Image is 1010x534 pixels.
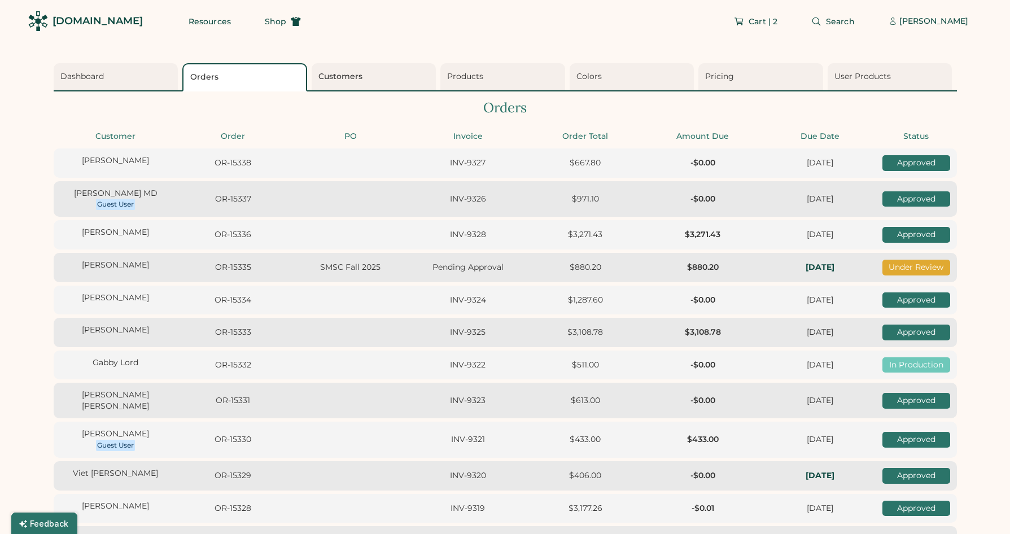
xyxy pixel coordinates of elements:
[530,295,641,306] div: $1,287.60
[413,194,523,205] div: INV-9326
[705,71,820,82] div: Pricing
[648,434,758,445] div: $433.00
[178,194,288,205] div: OR-15337
[765,131,876,142] div: Due Date
[60,188,171,199] div: [PERSON_NAME] MD
[648,360,758,371] div: -$0.00
[530,395,641,406] div: $613.00
[413,327,523,338] div: INV-9325
[178,503,288,514] div: OR-15328
[530,194,641,205] div: $971.10
[882,501,950,517] div: Approved
[576,71,691,82] div: Colors
[60,468,171,479] div: Viet [PERSON_NAME]
[648,157,758,169] div: -$0.00
[530,434,641,445] div: $433.00
[882,227,950,243] div: Approved
[648,295,758,306] div: -$0.00
[648,470,758,482] div: -$0.00
[882,260,950,275] div: Under Review
[798,10,868,33] button: Search
[765,157,876,169] div: [DATE]
[60,389,171,412] div: [PERSON_NAME] [PERSON_NAME]
[648,327,758,338] div: $3,108.78
[826,17,855,25] span: Search
[54,98,957,117] div: Orders
[413,295,523,306] div: INV-9324
[530,470,641,482] div: $406.00
[882,468,950,484] div: Approved
[178,131,288,142] div: Order
[765,470,876,482] div: In-Hands: Fri, Oct 17, 2025
[97,441,134,450] div: Guest User
[318,71,433,82] div: Customers
[178,157,288,169] div: OR-15338
[765,327,876,338] div: [DATE]
[60,227,171,238] div: [PERSON_NAME]
[899,16,968,27] div: [PERSON_NAME]
[178,395,288,406] div: OR-15331
[413,503,523,514] div: INV-9319
[178,327,288,338] div: OR-15333
[178,295,288,306] div: OR-15334
[265,17,286,25] span: Shop
[765,229,876,240] div: [DATE]
[765,360,876,371] div: [DATE]
[60,260,171,271] div: [PERSON_NAME]
[882,357,950,373] div: In Production
[648,503,758,514] div: -$0.01
[648,395,758,406] div: -$0.00
[60,325,171,336] div: [PERSON_NAME]
[530,327,641,338] div: $3,108.78
[530,360,641,371] div: $511.00
[956,483,1005,532] iframe: Front Chat
[97,200,134,209] div: Guest User
[60,131,171,142] div: Customer
[295,262,406,273] div: SMSC Fall 2025
[60,71,175,82] div: Dashboard
[720,10,791,33] button: Cart | 2
[60,428,171,440] div: [PERSON_NAME]
[882,292,950,308] div: Approved
[648,229,758,240] div: $3,271.43
[882,155,950,171] div: Approved
[648,131,758,142] div: Amount Due
[413,360,523,371] div: INV-9322
[413,157,523,169] div: INV-9327
[765,503,876,514] div: [DATE]
[178,434,288,445] div: OR-15330
[28,11,48,31] img: Rendered Logo - Screens
[530,229,641,240] div: $3,271.43
[765,262,876,273] div: In-Hands: Fri, Oct 24, 2025
[53,14,143,28] div: [DOMAIN_NAME]
[178,229,288,240] div: OR-15336
[178,360,288,371] div: OR-15332
[882,393,950,409] div: Approved
[765,295,876,306] div: [DATE]
[765,395,876,406] div: [DATE]
[60,357,171,369] div: Gabby Lord
[447,71,562,82] div: Products
[60,501,171,512] div: [PERSON_NAME]
[175,10,244,33] button: Resources
[413,434,523,445] div: INV-9321
[765,434,876,445] div: [DATE]
[413,229,523,240] div: INV-9328
[178,470,288,482] div: OR-15329
[882,432,950,448] div: Approved
[530,157,641,169] div: $667.80
[749,17,777,25] span: Cart | 2
[530,262,641,273] div: $880.20
[648,262,758,273] div: $880.20
[882,191,950,207] div: Approved
[178,262,288,273] div: OR-15335
[765,194,876,205] div: [DATE]
[834,71,949,82] div: User Products
[413,395,523,406] div: INV-9323
[413,131,523,142] div: Invoice
[413,262,523,273] div: Pending Approval
[882,325,950,340] div: Approved
[251,10,314,33] button: Shop
[60,292,171,304] div: [PERSON_NAME]
[190,72,303,83] div: Orders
